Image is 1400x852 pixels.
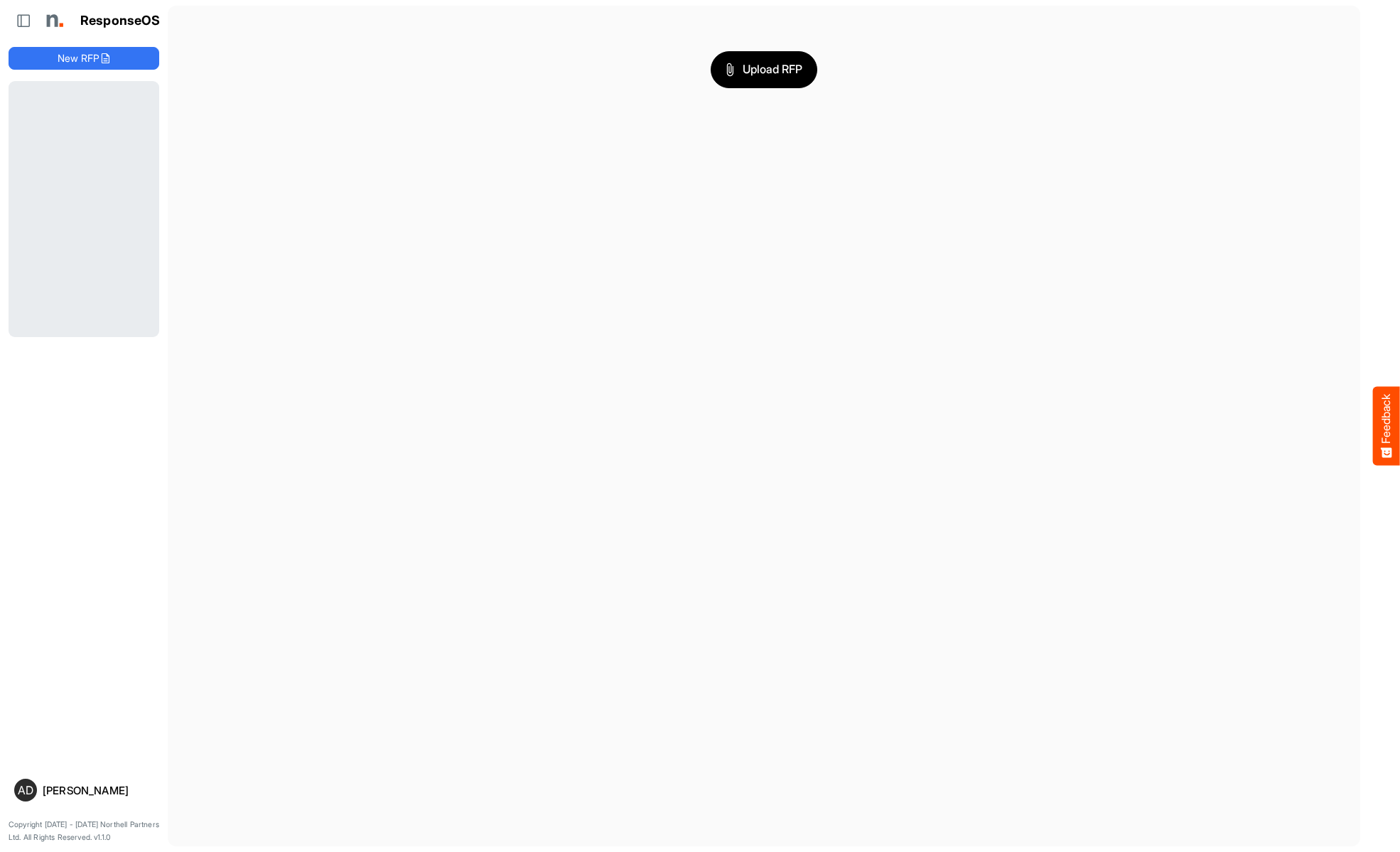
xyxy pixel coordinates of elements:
[726,60,802,79] span: Upload RFP
[43,785,154,796] div: [PERSON_NAME]
[9,81,159,336] div: Loading...
[1373,387,1400,466] button: Feedback
[9,47,159,70] button: New RFP
[18,784,33,796] span: AD
[9,819,159,843] p: Copyright [DATE] - [DATE] Northell Partners Ltd. All Rights Reserved. v1.1.0
[711,51,817,88] button: Upload RFP
[80,14,161,28] h1: ResponseOS
[39,6,68,35] img: Northell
